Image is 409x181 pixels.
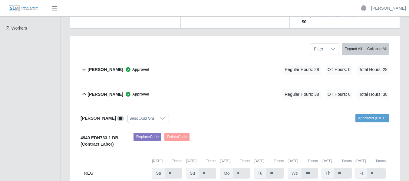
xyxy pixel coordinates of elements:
[308,158,318,163] button: Timers
[355,114,389,122] a: Approved [DATE]
[322,158,352,163] div: [DATE]
[254,158,284,163] div: [DATE]
[81,82,389,107] button: [PERSON_NAME] Approved Regular Hours: 38 OT Hours: 0 Total Hours: 38
[87,91,123,98] b: [PERSON_NAME]
[123,66,149,73] span: Approved
[128,114,157,123] div: Select Add Ons
[220,158,250,163] div: [DATE]
[355,158,386,163] div: [DATE]
[254,168,266,179] span: Tu
[8,5,39,12] img: SLM Logo
[302,19,355,25] dd: $0
[326,89,352,99] span: OT Hours: 0
[274,158,284,163] button: Timers
[134,133,161,141] button: ReplaceCode
[81,116,116,121] b: [PERSON_NAME]
[81,57,389,82] button: [PERSON_NAME] Approved Regular Hours: 28 OT Hours: 0 Total Hours: 28
[371,5,406,11] a: [PERSON_NAME]
[206,158,216,163] button: Timers
[288,158,318,163] div: [DATE]
[283,89,321,99] span: Regular Hours: 38
[152,168,165,179] span: Sa
[342,43,389,55] div: bulk actions
[84,168,148,179] div: REG
[342,43,365,55] button: Expand All
[355,168,367,179] span: Fr
[186,168,199,179] span: Su
[220,168,233,179] span: Mo
[322,168,334,179] span: Th
[12,26,27,31] span: Workers
[186,158,216,163] div: [DATE]
[357,65,389,75] span: Total Hours: 28
[123,91,149,97] span: Approved
[240,158,250,163] button: Timers
[87,66,123,73] b: [PERSON_NAME]
[288,168,302,179] span: We
[117,116,124,121] a: View/Edit Notes
[326,65,352,75] span: OT Hours: 0
[310,44,327,55] span: Filter
[364,43,389,55] button: Collapse All
[283,65,321,75] span: Regular Hours: 28
[357,89,389,99] span: Total Hours: 38
[341,158,352,163] button: Timers
[152,158,182,163] div: [DATE]
[172,158,182,163] button: Timers
[375,158,386,163] button: Timers
[81,135,118,147] b: 4940 EDN733-1 DB (Contract Labor)
[164,133,190,141] button: DeleteCode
